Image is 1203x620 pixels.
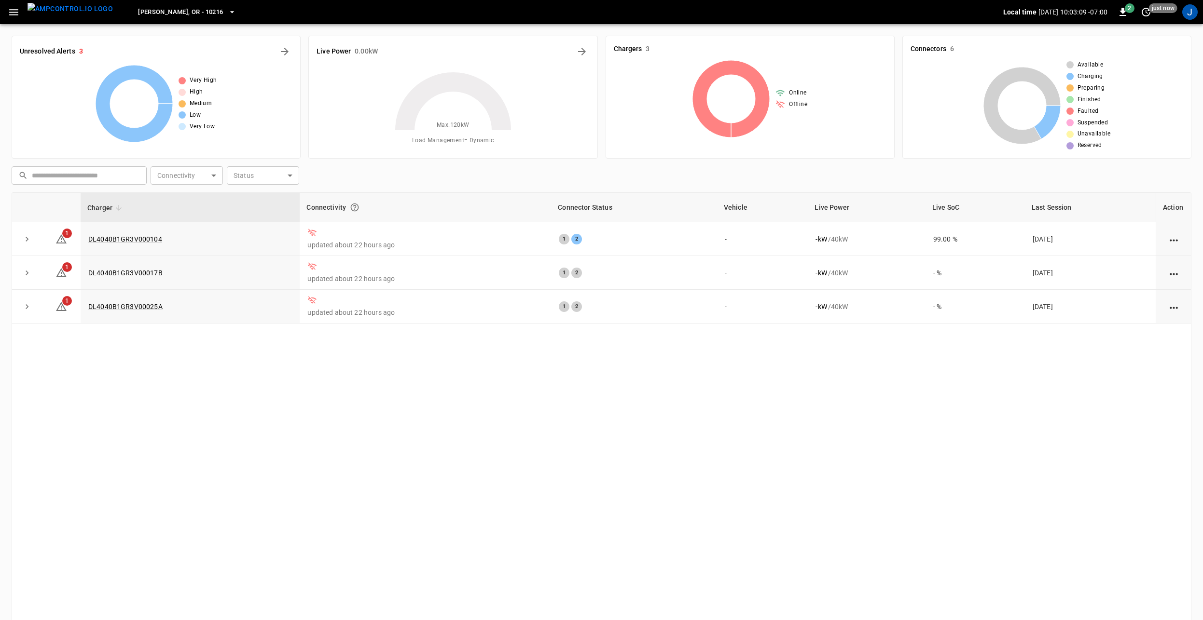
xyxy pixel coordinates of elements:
[307,240,543,250] p: updated about 22 hours ago
[88,235,162,243] a: DL4040B1GR3V000104
[437,121,470,130] span: Max. 120 kW
[62,262,72,272] span: 1
[559,234,569,244] div: 1
[911,44,946,54] h6: Connectors
[1078,129,1110,139] span: Unavailable
[808,193,925,222] th: Live Power
[62,229,72,238] span: 1
[816,268,827,278] p: - kW
[789,88,806,98] span: Online
[1078,83,1105,93] span: Preparing
[1078,118,1108,128] span: Suspended
[190,110,201,120] span: Low
[1038,7,1107,17] p: [DATE] 10:03:09 -07:00
[306,199,544,216] div: Connectivity
[190,99,212,108] span: Medium
[614,44,642,54] h6: Chargers
[646,44,650,54] h6: 3
[1182,4,1198,20] div: profile-icon
[28,3,113,15] img: ampcontrol.io logo
[717,222,808,256] td: -
[20,266,34,280] button: expand row
[1168,234,1180,244] div: action cell options
[926,193,1025,222] th: Live SoC
[412,136,494,146] span: Load Management = Dynamic
[1156,193,1191,222] th: Action
[87,202,125,214] span: Charger
[816,302,827,311] p: - kW
[571,234,582,244] div: 2
[138,7,223,18] span: [PERSON_NAME], OR - 10216
[190,122,215,132] span: Very Low
[355,46,378,57] h6: 0.00 kW
[1168,302,1180,311] div: action cell options
[62,296,72,306] span: 1
[574,44,590,59] button: Energy Overview
[190,76,217,85] span: Very High
[307,308,543,317] p: updated about 22 hours ago
[717,290,808,323] td: -
[55,234,67,242] a: 1
[571,268,582,278] div: 2
[816,234,917,244] div: / 40 kW
[950,44,954,54] h6: 6
[1078,95,1101,105] span: Finished
[20,232,34,246] button: expand row
[1078,107,1099,116] span: Faulted
[571,301,582,312] div: 2
[559,268,569,278] div: 1
[926,222,1025,256] td: 99.00 %
[88,269,163,277] a: DL4040B1GR3V00017B
[926,290,1025,323] td: - %
[134,3,239,22] button: [PERSON_NAME], OR - 10216
[816,302,917,311] div: / 40 kW
[317,46,351,57] h6: Live Power
[1078,72,1103,81] span: Charging
[559,301,569,312] div: 1
[20,46,75,57] h6: Unresolved Alerts
[789,100,807,109] span: Offline
[717,193,808,222] th: Vehicle
[816,234,827,244] p: - kW
[717,256,808,290] td: -
[1168,268,1180,278] div: action cell options
[926,256,1025,290] td: - %
[20,299,34,314] button: expand row
[1025,193,1156,222] th: Last Session
[88,303,163,310] a: DL4040B1GR3V00025A
[1025,256,1156,290] td: [DATE]
[1138,4,1154,20] button: set refresh interval
[79,46,83,57] h6: 3
[1025,290,1156,323] td: [DATE]
[1078,141,1102,150] span: Reserved
[55,268,67,276] a: 1
[1025,222,1156,256] td: [DATE]
[551,193,717,222] th: Connector Status
[346,199,363,216] button: Connection between the charger and our software.
[1003,7,1037,17] p: Local time
[1125,3,1134,13] span: 2
[55,302,67,310] a: 1
[277,44,292,59] button: All Alerts
[190,87,203,97] span: High
[816,268,917,278] div: / 40 kW
[307,274,543,283] p: updated about 22 hours ago
[1149,3,1177,13] span: just now
[1078,60,1104,70] span: Available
